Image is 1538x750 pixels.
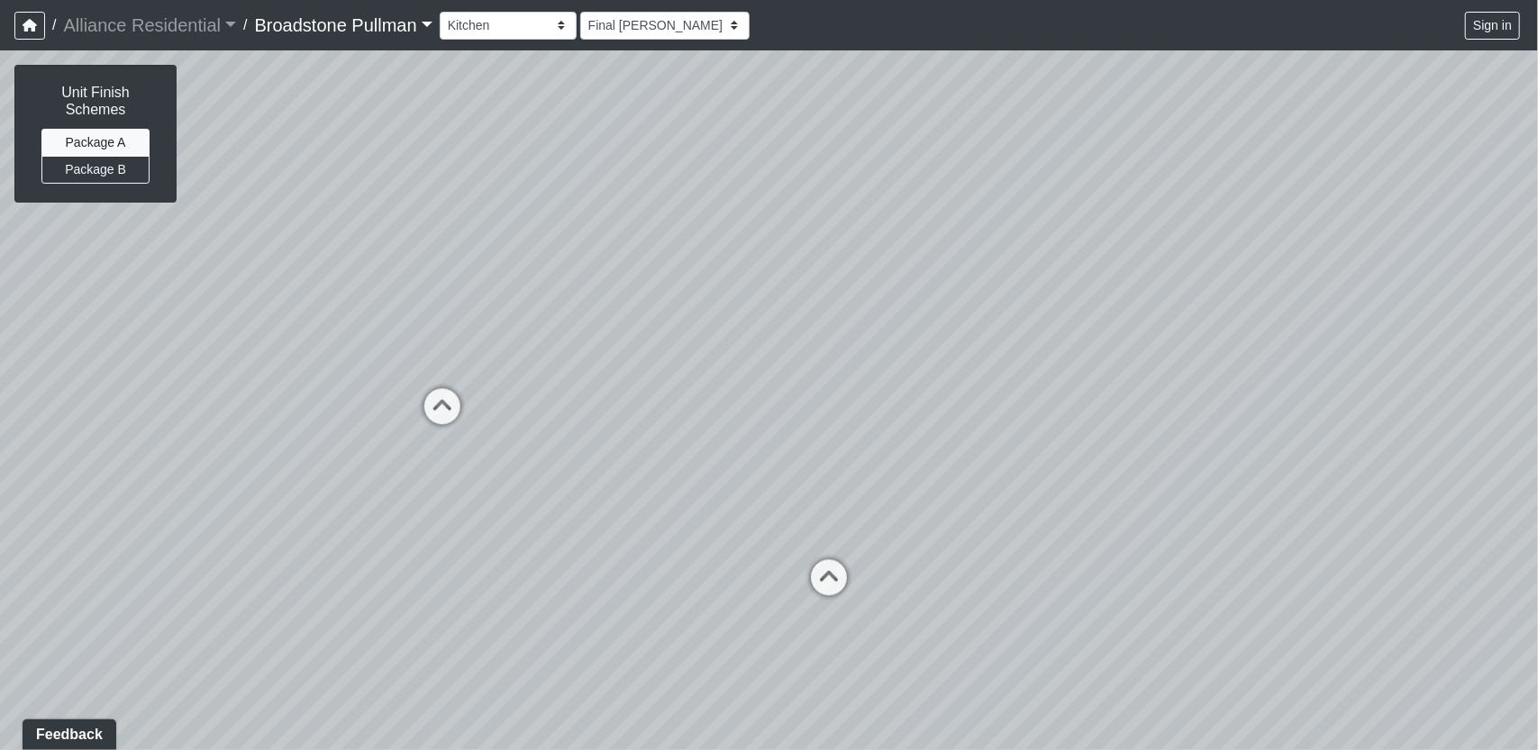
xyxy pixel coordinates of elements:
[1465,12,1520,40] button: Sign in
[41,156,150,184] button: Package B
[14,714,120,750] iframe: Ybug feedback widget
[45,7,63,43] span: /
[255,7,432,43] a: Broadstone Pullman
[33,84,158,118] h6: Unit Finish Schemes
[41,129,150,157] button: Package A
[63,7,236,43] a: Alliance Residential
[236,7,254,43] span: /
